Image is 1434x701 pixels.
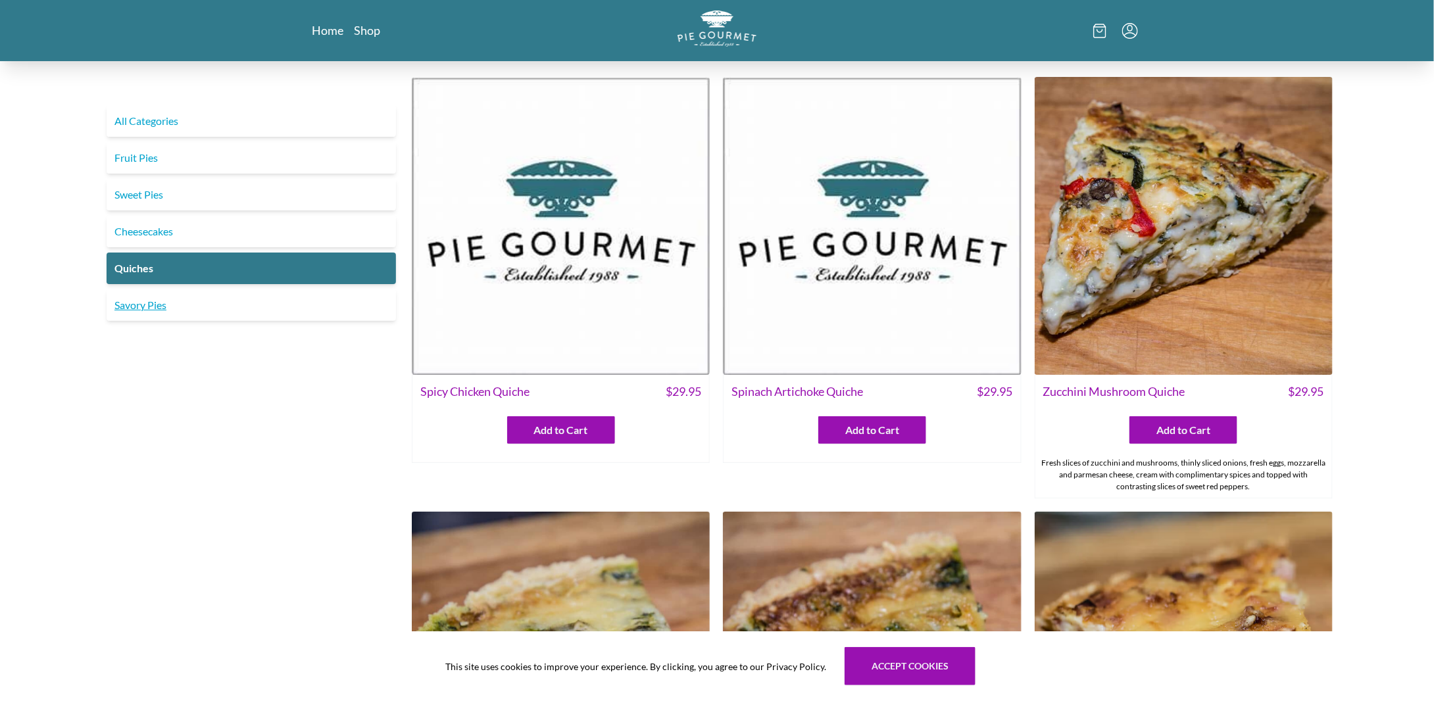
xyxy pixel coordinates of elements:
[1122,23,1138,39] button: Menu
[420,383,530,400] span: Spicy Chicken Quiche
[412,77,710,375] img: Spicy Chicken Quiche
[666,383,701,400] span: $ 29.95
[1035,77,1333,375] img: Zucchini Mushroom Quiche
[845,647,976,685] button: Accept cookies
[678,11,756,51] a: Logo
[107,179,396,210] a: Sweet Pies
[107,289,396,321] a: Savory Pies
[845,422,899,438] span: Add to Cart
[1043,383,1185,400] span: Zucchini Mushroom Quiche
[818,416,926,444] button: Add to Cart
[1035,452,1332,498] div: Fresh slices of zucchini and mushrooms, thinly sliced onions, fresh eggs, mozzarella and parmesan...
[678,11,756,47] img: logo
[445,660,826,673] span: This site uses cookies to improve your experience. By clicking, you agree to our Privacy Policy.
[107,105,396,137] a: All Categories
[507,416,615,444] button: Add to Cart
[354,22,380,38] a: Shop
[723,77,1021,375] img: Spinach Artichoke Quiche
[312,22,343,38] a: Home
[1156,422,1210,438] span: Add to Cart
[107,216,396,247] a: Cheesecakes
[107,142,396,174] a: Fruit Pies
[107,253,396,284] a: Quiches
[977,383,1013,400] span: $ 29.95
[534,422,588,438] span: Add to Cart
[1129,416,1237,444] button: Add to Cart
[1289,383,1324,400] span: $ 29.95
[731,383,863,400] span: Spinach Artichoke Quiche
